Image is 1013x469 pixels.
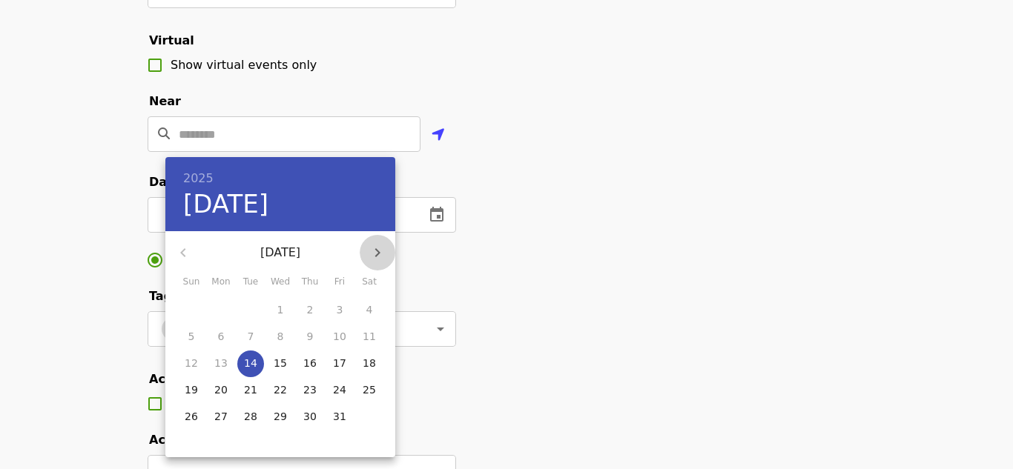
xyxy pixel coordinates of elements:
button: 28 [237,404,264,430]
button: 24 [326,377,353,404]
button: 20 [208,377,234,404]
p: 26 [185,409,198,424]
span: Thu [297,275,323,290]
p: 28 [244,409,257,424]
button: [DATE] [183,189,268,220]
button: 29 [267,404,294,430]
p: 19 [185,382,198,397]
button: 22 [267,377,294,404]
p: 15 [274,356,287,370]
p: 14 [244,356,257,370]
p: 17 [333,356,346,370]
p: 30 [303,409,317,424]
button: 2025 [183,168,214,189]
p: 27 [214,409,228,424]
p: 21 [244,382,257,397]
button: 15 [267,350,294,377]
span: Sat [356,275,383,290]
button: 18 [356,350,383,377]
button: 16 [297,350,323,377]
p: 23 [303,382,317,397]
span: Tue [237,275,264,290]
button: 17 [326,350,353,377]
p: 16 [303,356,317,370]
button: 23 [297,377,323,404]
button: 21 [237,377,264,404]
button: 14 [237,350,264,377]
p: 20 [214,382,228,397]
span: Wed [267,275,294,290]
button: 25 [356,377,383,404]
span: Mon [208,275,234,290]
span: Fri [326,275,353,290]
span: Sun [178,275,205,290]
p: 29 [274,409,287,424]
button: 30 [297,404,323,430]
p: [DATE] [201,244,360,262]
button: 19 [178,377,205,404]
p: 25 [363,382,376,397]
button: 31 [326,404,353,430]
button: 27 [208,404,234,430]
p: 22 [274,382,287,397]
button: 26 [178,404,205,430]
p: 18 [363,356,376,370]
p: 24 [333,382,346,397]
p: 31 [333,409,346,424]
